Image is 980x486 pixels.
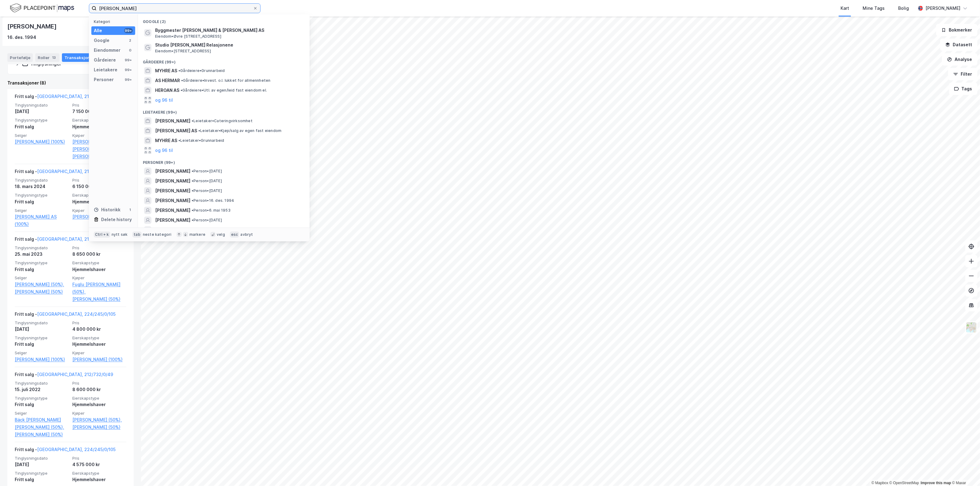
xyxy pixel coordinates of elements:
a: [GEOGRAPHIC_DATA], 211/100/0/21 [37,169,110,174]
a: [GEOGRAPHIC_DATA], 212/732/0/49 [37,372,113,377]
span: Tinglysningstype [15,396,69,401]
a: [PERSON_NAME] (50%), [15,281,69,288]
span: Tinglysningsdato [15,381,69,386]
a: Improve this map [921,481,951,485]
div: Google [94,37,109,44]
a: [PERSON_NAME] (100%) [15,356,69,363]
span: • [181,78,183,83]
div: [DATE] [15,461,69,468]
span: Tinglysningstype [15,118,69,123]
span: Tinglysningstype [15,260,69,266]
a: [PERSON_NAME] AS (100%) [15,213,69,228]
span: MYHRE AS [155,137,177,144]
span: Pris [72,320,126,326]
a: [PERSON_NAME] (100%) [72,213,126,220]
span: Tinglysningstype [15,471,69,476]
div: Leietakere [94,66,117,73]
a: [PERSON_NAME] [PERSON_NAME] (50%), [72,138,126,153]
div: Fritt salg [15,476,69,483]
div: 8 650 000 kr [72,251,126,258]
button: Filter [948,68,978,80]
span: Eierskapstype [72,260,126,266]
div: 1 [128,207,133,212]
div: nytt søk [112,232,128,237]
iframe: Chat Widget [949,457,980,486]
span: [PERSON_NAME] [155,117,190,125]
button: og 96 til [155,147,173,154]
a: Bäck [PERSON_NAME] [PERSON_NAME] (50%), [15,416,69,431]
div: Delete history [101,216,132,223]
span: Eiendom • Øvre [STREET_ADDRESS] [155,34,221,39]
span: • [192,198,193,203]
span: Studio [PERSON_NAME] Relasjonene [155,41,302,49]
div: Roller [35,53,59,62]
button: Bokmerker [936,24,978,36]
div: 2 [128,38,133,43]
span: Eierskapstype [72,396,126,401]
span: Pris [72,381,126,386]
span: Pris [72,456,126,461]
span: • [192,169,193,173]
span: Kjøper [72,208,126,213]
div: Personer [94,76,114,83]
div: Alle [94,27,102,34]
div: Ctrl + k [94,232,110,238]
span: AS HERMAR [155,77,180,84]
span: Person • 6. mai 1953 [192,208,231,213]
div: Fritt salg [15,198,69,205]
div: Portefølje [7,53,33,62]
div: 25. mai 2023 [15,251,69,258]
span: • [192,208,193,213]
a: [GEOGRAPHIC_DATA], 224/245/0/105 [37,311,116,317]
a: [PERSON_NAME] (50%) [15,431,69,438]
span: Selger [15,133,69,138]
div: tab [132,232,142,238]
div: 0 [128,48,133,53]
span: [PERSON_NAME] AS [155,127,197,134]
span: Tinglysningstype [15,335,69,341]
div: Historikk [94,206,120,213]
div: Fritt salg - [15,235,113,245]
div: 15. juli 2022 [15,386,69,393]
span: Gårdeiere • Grunnarbeid [178,68,225,73]
span: • [192,119,193,123]
a: [PERSON_NAME] (50%) [72,424,126,431]
div: Kart [841,5,849,12]
div: Bolig [898,5,909,12]
span: Leietaker • Kjøp/salg av egen fast eiendom [198,128,281,133]
span: [PERSON_NAME] [155,187,190,194]
div: Kategori [94,19,135,24]
span: Gårdeiere • Utl. av egen/leid fast eiendom el. [181,88,267,93]
a: [PERSON_NAME] (50%) [72,296,126,303]
div: Gårdeiere (99+) [138,55,310,66]
div: Fritt salg [15,341,69,348]
input: Søk på adresse, matrikkel, gårdeiere, leietakere eller personer [97,4,253,13]
div: 7 150 000 kr [72,108,126,115]
a: [GEOGRAPHIC_DATA], 211/100/0/21 [37,94,110,99]
div: 16. des. 1994 [7,34,36,41]
span: Eierskapstype [72,193,126,198]
a: Fuglu [PERSON_NAME] (50%), [72,281,126,296]
a: [PERSON_NAME] (50%) [15,288,69,296]
div: Fritt salg [15,401,69,408]
span: Tinglysningsdato [15,245,69,251]
a: [PERSON_NAME] (50%), [72,416,126,424]
span: Selger [15,411,69,416]
div: markere [189,232,205,237]
span: Kjøper [72,411,126,416]
a: [PERSON_NAME] (100%) [15,138,69,145]
div: avbryt [240,232,253,237]
span: Tinglysningstype [15,193,69,198]
a: [GEOGRAPHIC_DATA], 212/732/0/49 [37,236,113,242]
span: • [181,88,182,92]
div: Fritt salg [15,266,69,273]
span: Eierskapstype [72,118,126,123]
div: 99+ [124,28,133,33]
span: Pris [72,103,126,108]
div: Eiendommer [94,47,120,54]
button: Analyse [942,53,978,66]
div: 4 800 000 kr [72,326,126,333]
span: • [178,68,180,73]
span: [PERSON_NAME] [155,207,190,214]
div: Leietakere (99+) [138,105,310,116]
